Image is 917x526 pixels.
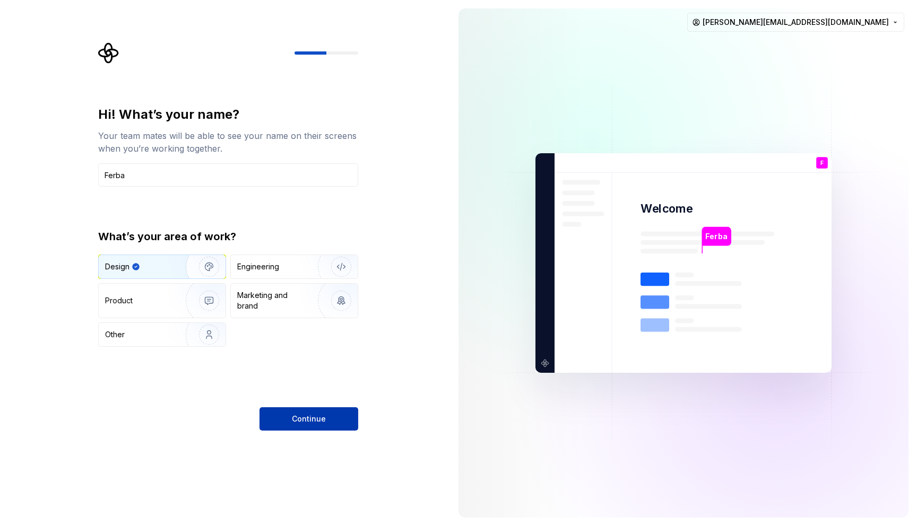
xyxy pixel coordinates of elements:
[105,329,125,340] div: Other
[641,201,693,216] p: Welcome
[687,13,904,32] button: [PERSON_NAME][EMAIL_ADDRESS][DOMAIN_NAME]
[705,231,727,242] p: Ferba
[98,42,119,64] svg: Supernova Logo
[105,295,133,306] div: Product
[292,414,326,424] span: Continue
[703,17,889,28] span: [PERSON_NAME][EMAIL_ADDRESS][DOMAIN_NAME]
[98,163,358,187] input: Han Solo
[98,106,358,123] div: Hi! What’s your name?
[98,129,358,155] div: Your team mates will be able to see your name on their screens when you’re working together.
[98,229,358,244] div: What’s your area of work?
[237,290,309,311] div: Marketing and brand
[237,261,279,272] div: Engineering
[105,261,129,272] div: Design
[259,407,358,431] button: Continue
[820,160,824,166] p: F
